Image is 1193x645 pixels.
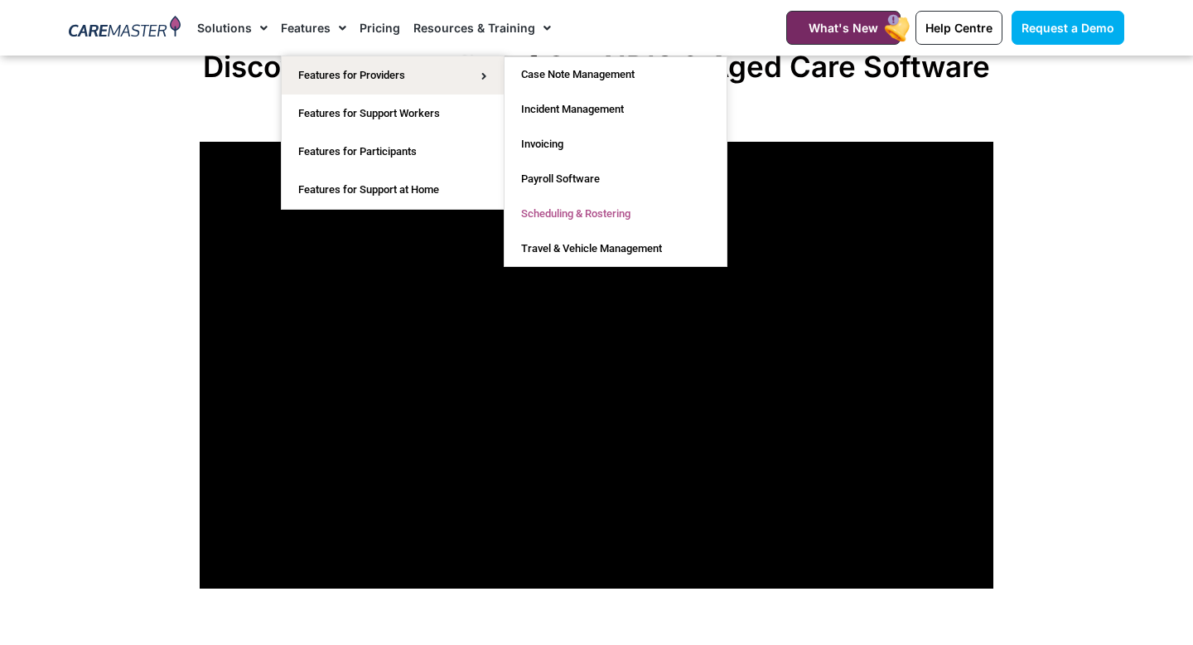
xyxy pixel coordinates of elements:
[925,21,993,35] span: Help Centre
[505,162,727,196] a: Payroll Software
[282,95,504,133] a: Features for Support Workers
[504,56,727,267] ul: Features for Providers
[1022,21,1114,35] span: Request a Demo
[786,11,901,45] a: What's New
[200,49,993,84] h2: Discover the Benefits of Our NDIS & Aged Care Software
[505,196,727,231] a: Scheduling & Rostering
[282,171,504,209] a: Features for Support at Home
[809,21,878,35] span: What's New
[505,92,727,127] a: Incident Management
[281,56,505,210] ul: Features
[915,11,1002,45] a: Help Centre
[505,127,727,162] a: Invoicing
[282,56,504,95] a: Features for Providers
[1012,11,1124,45] a: Request a Demo
[505,57,727,92] a: Case Note Management
[282,133,504,171] a: Features for Participants
[69,16,181,41] img: CareMaster Logo
[505,231,727,266] a: Travel & Vehicle Management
